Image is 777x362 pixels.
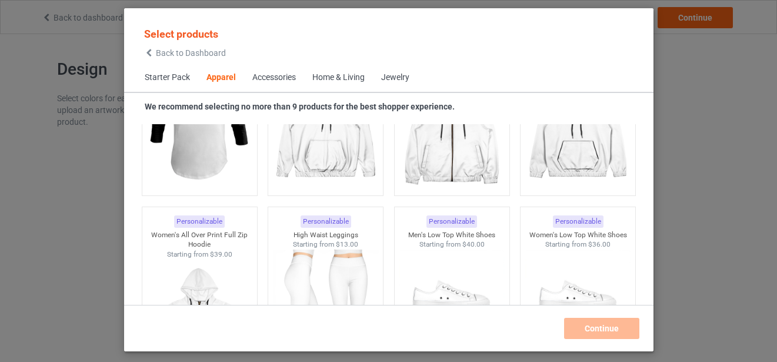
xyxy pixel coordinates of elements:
div: Starting from [142,250,256,260]
div: Starting from [394,240,509,250]
div: Men's Low Top White Shoes [394,230,509,240]
div: High Waist Leggings [268,230,383,240]
img: regular.jpg [399,58,504,190]
span: Back to Dashboard [156,48,226,58]
span: $40.00 [462,240,484,248]
span: Select products [144,28,218,40]
div: Accessories [252,72,296,84]
img: regular.jpg [525,58,631,190]
span: $13.00 [336,240,358,248]
div: Personalizable [552,215,603,228]
div: Apparel [206,72,236,84]
img: regular.jpg [273,58,378,190]
div: Women's Low Top White Shoes [521,230,635,240]
span: $39.00 [209,250,232,258]
div: Personalizable [426,215,477,228]
span: Starter Pack [136,64,198,92]
div: Home & Living [312,72,365,84]
strong: We recommend selecting no more than 9 products for the best shopper experience. [145,102,455,111]
div: Women's All Over Print Full Zip Hoodie [142,230,256,250]
div: Starting from [521,240,635,250]
img: regular.jpg [146,58,252,190]
div: Jewelry [381,72,409,84]
div: Personalizable [174,215,225,228]
div: Personalizable [300,215,351,228]
span: $36.00 [588,240,611,248]
div: Starting from [268,240,383,250]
